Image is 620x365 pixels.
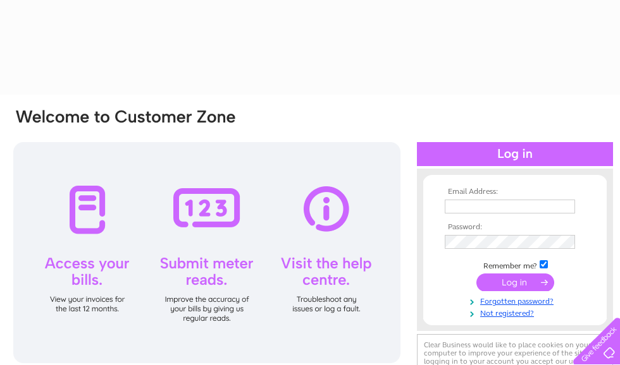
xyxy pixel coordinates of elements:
th: Email Address: [442,188,588,196]
td: Remember me? [442,258,588,271]
input: Submit [476,273,554,291]
a: Not registered? [445,306,588,318]
th: Password: [442,223,588,232]
a: Forgotten password? [445,294,588,306]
